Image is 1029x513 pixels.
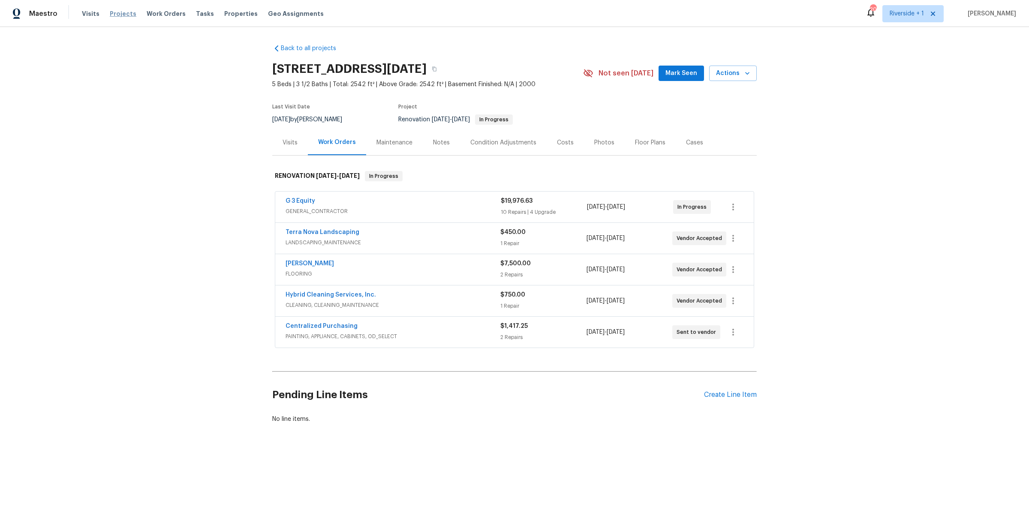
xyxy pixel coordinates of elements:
[500,302,586,310] div: 1 Repair
[665,68,697,79] span: Mark Seen
[587,329,605,335] span: [DATE]
[501,198,533,204] span: $19,976.63
[607,267,625,273] span: [DATE]
[607,329,625,335] span: [DATE]
[587,203,625,211] span: -
[272,415,757,423] div: No line items.
[709,66,757,81] button: Actions
[677,297,725,305] span: Vendor Accepted
[286,332,500,341] span: PAINTING, APPLIANCE, CABINETS, OD_SELECT
[272,65,427,73] h2: [STREET_ADDRESS][DATE]
[286,270,500,278] span: FLOORING
[716,68,750,79] span: Actions
[607,235,625,241] span: [DATE]
[286,198,315,204] a: G 3 Equity
[316,173,337,179] span: [DATE]
[500,292,525,298] span: $750.00
[500,261,531,267] span: $7,500.00
[82,9,99,18] span: Visits
[268,9,324,18] span: Geo Assignments
[433,138,450,147] div: Notes
[147,9,186,18] span: Work Orders
[286,207,501,216] span: GENERAL_CONTRACTOR
[677,265,725,274] span: Vendor Accepted
[286,229,359,235] a: Terra Nova Landscaping
[659,66,704,81] button: Mark Seen
[500,229,526,235] span: $450.00
[316,173,360,179] span: -
[587,234,625,243] span: -
[376,138,412,147] div: Maintenance
[398,117,513,123] span: Renovation
[272,104,310,109] span: Last Visit Date
[470,138,536,147] div: Condition Adjustments
[286,292,376,298] a: Hybrid Cleaning Services, Inc.
[318,138,356,147] div: Work Orders
[275,171,360,181] h6: RENOVATION
[29,9,57,18] span: Maestro
[286,238,500,247] span: LANDSCAPING_MAINTENANCE
[272,162,757,190] div: RENOVATION [DATE]-[DATE]In Progress
[587,328,625,336] span: -
[427,61,442,77] button: Copy Address
[272,44,355,53] a: Back to all projects
[686,138,703,147] div: Cases
[286,301,500,309] span: CLEANING, CLEANING_MAINTENANCE
[286,323,358,329] a: Centralized Purchasing
[432,117,450,123] span: [DATE]
[500,323,528,329] span: $1,417.25
[224,9,258,18] span: Properties
[432,117,470,123] span: -
[587,267,605,273] span: [DATE]
[398,104,417,109] span: Project
[272,117,290,123] span: [DATE]
[599,69,653,78] span: Not seen [DATE]
[635,138,665,147] div: Floor Plans
[964,9,1016,18] span: [PERSON_NAME]
[557,138,574,147] div: Costs
[587,265,625,274] span: -
[500,239,586,248] div: 1 Repair
[890,9,924,18] span: Riverside + 1
[196,11,214,17] span: Tasks
[594,138,614,147] div: Photos
[283,138,298,147] div: Visits
[587,297,625,305] span: -
[587,235,605,241] span: [DATE]
[587,298,605,304] span: [DATE]
[366,172,402,180] span: In Progress
[704,391,757,399] div: Create Line Item
[677,203,710,211] span: In Progress
[677,234,725,243] span: Vendor Accepted
[607,204,625,210] span: [DATE]
[870,5,876,14] div: 20
[500,333,586,342] div: 2 Repairs
[339,173,360,179] span: [DATE]
[587,204,605,210] span: [DATE]
[607,298,625,304] span: [DATE]
[476,117,512,122] span: In Progress
[501,208,587,216] div: 10 Repairs | 4 Upgrade
[500,270,586,279] div: 2 Repairs
[452,117,470,123] span: [DATE]
[272,80,583,89] span: 5 Beds | 3 1/2 Baths | Total: 2542 ft² | Above Grade: 2542 ft² | Basement Finished: N/A | 2000
[272,375,704,415] h2: Pending Line Items
[286,261,334,267] a: [PERSON_NAME]
[272,114,352,125] div: by [PERSON_NAME]
[110,9,136,18] span: Projects
[677,328,719,336] span: Sent to vendor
